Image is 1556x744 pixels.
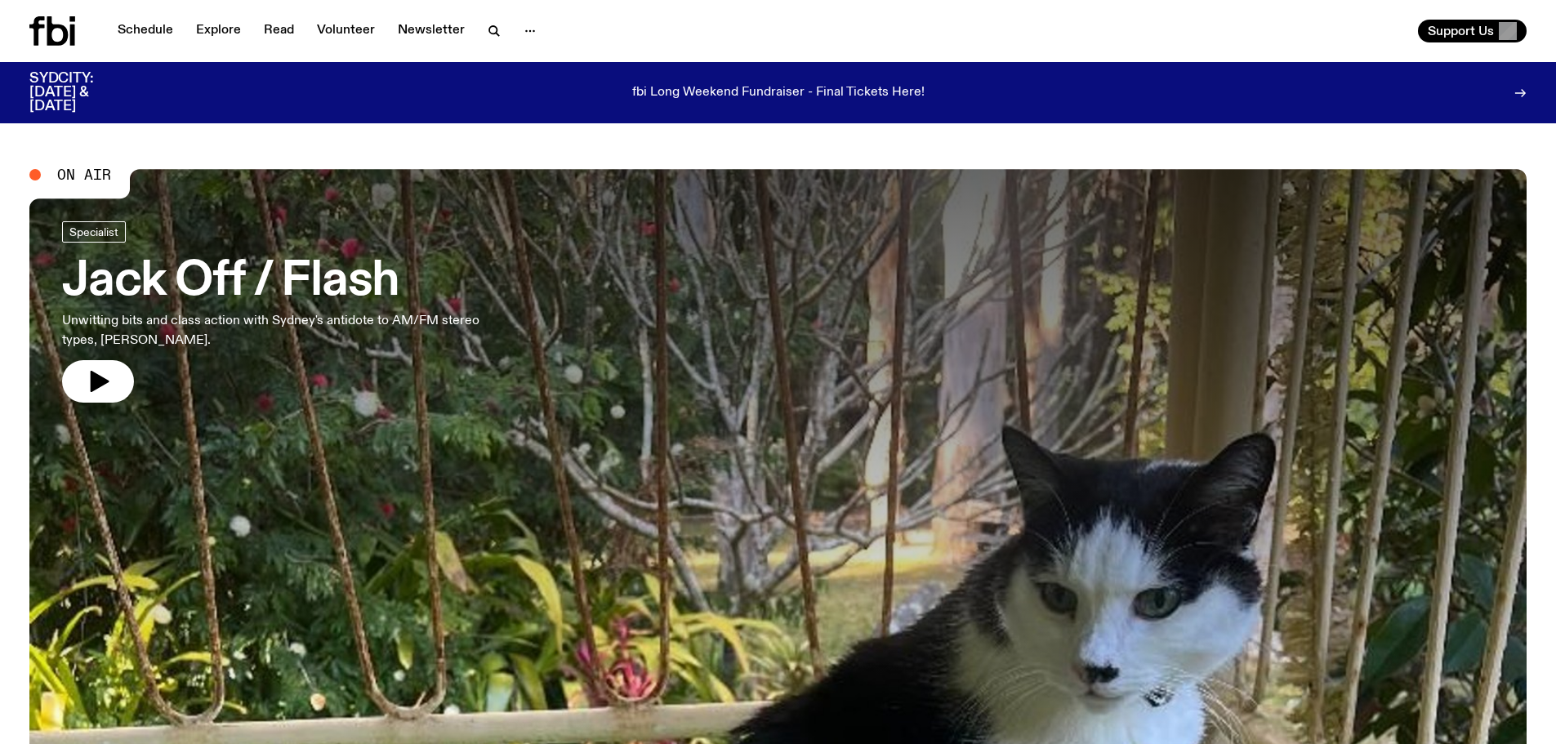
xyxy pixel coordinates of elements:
span: Specialist [69,226,118,238]
a: Schedule [108,20,183,42]
p: fbi Long Weekend Fundraiser - Final Tickets Here! [632,86,925,100]
h3: Jack Off / Flash [62,259,480,305]
h3: SYDCITY: [DATE] & [DATE] [29,72,134,114]
a: Read [254,20,304,42]
a: Jack Off / FlashUnwitting bits and class action with Sydney's antidote to AM/FM stereo types, [PE... [62,221,480,403]
a: Newsletter [388,20,475,42]
span: On Air [57,167,111,182]
button: Support Us [1418,20,1527,42]
p: Unwitting bits and class action with Sydney's antidote to AM/FM stereo types, [PERSON_NAME]. [62,311,480,350]
a: Explore [186,20,251,42]
a: Specialist [62,221,126,243]
a: Volunteer [307,20,385,42]
span: Support Us [1428,24,1494,38]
